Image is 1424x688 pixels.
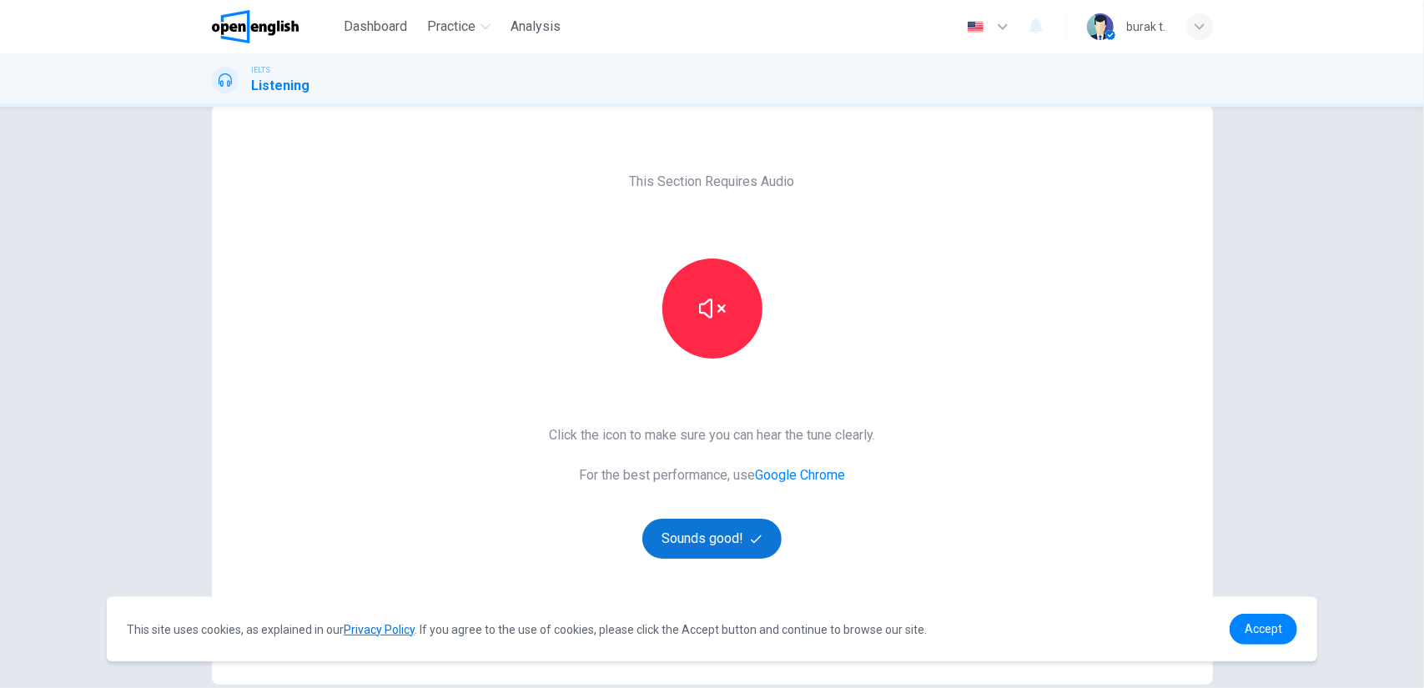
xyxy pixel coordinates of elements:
img: en [965,21,986,33]
div: cookieconsent [107,597,1317,661]
a: dismiss cookie message [1230,614,1297,645]
span: Accept [1245,622,1282,635]
a: Google Chrome [755,467,845,483]
div: burak t. [1127,17,1166,37]
span: Dashboard [344,17,407,37]
span: IELTS [252,64,271,76]
span: Click the icon to make sure you can hear the tune clearly. [549,425,875,445]
span: Analysis [511,17,561,37]
button: Sounds good! [642,519,782,559]
h1: Listening [252,76,310,96]
button: Analysis [504,12,567,42]
span: This site uses cookies, as explained in our . If you agree to the use of cookies, please click th... [127,623,927,636]
img: OpenEnglish logo [212,10,299,43]
button: Dashboard [337,12,414,42]
a: Privacy Policy [344,623,415,636]
span: Practice [427,17,476,37]
span: For the best performance, use [549,465,875,485]
a: OpenEnglish logo [212,10,338,43]
img: Profile picture [1087,13,1114,40]
button: Practice [420,12,497,42]
span: This Section Requires Audio [630,172,795,192]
